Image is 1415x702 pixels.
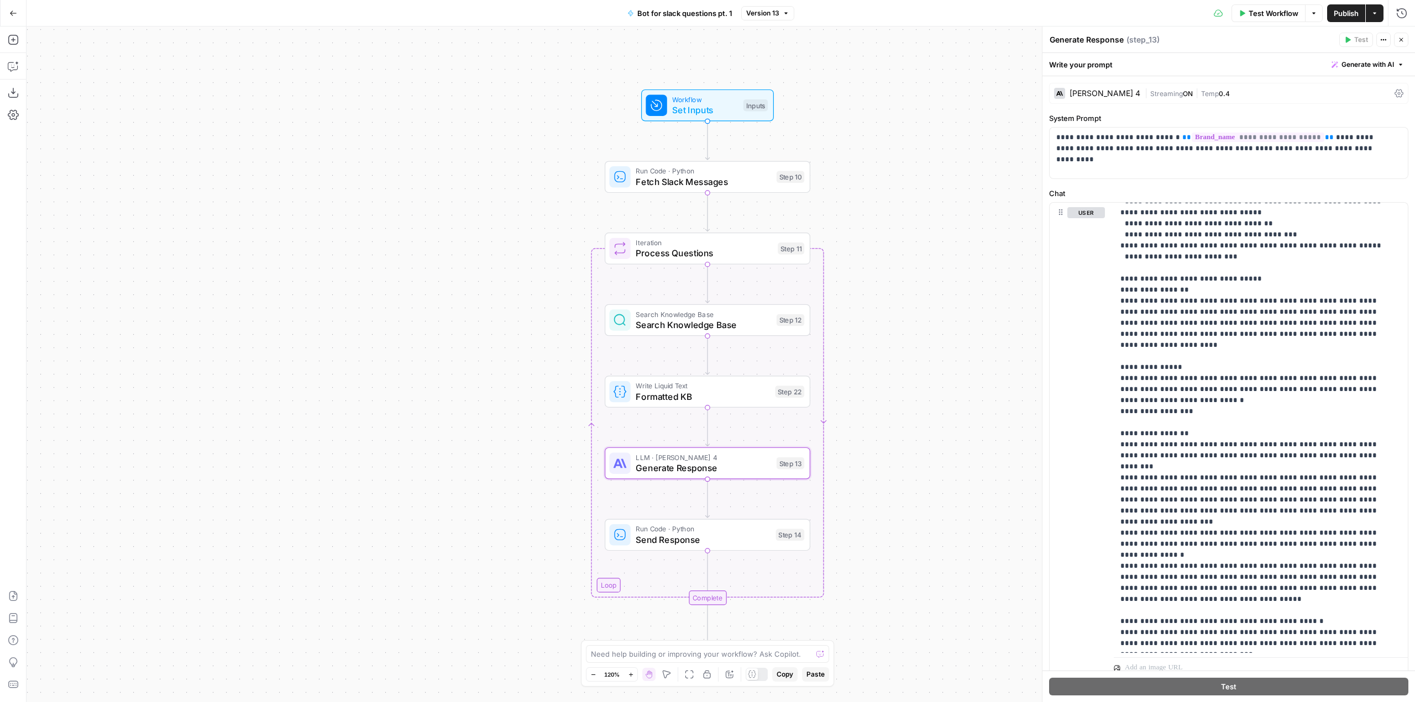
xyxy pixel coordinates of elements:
div: Step 14 [776,529,805,541]
div: Step 10 [777,171,804,183]
span: Generate Response [636,461,771,474]
span: Generate with AI [1341,60,1394,70]
span: LLM · [PERSON_NAME] 4 [636,452,771,462]
g: Edge from step_12 to step_22 [705,336,709,374]
span: Fetch Slack Messages [636,175,771,188]
span: Run Code · Python [636,524,771,534]
span: Search Knowledge Base [636,309,771,319]
span: Run Code · Python [636,166,771,176]
span: Copy [777,669,793,679]
button: Test [1339,33,1373,47]
span: Set Inputs [672,103,738,117]
span: | [1193,87,1201,98]
div: Step 12 [777,314,804,326]
div: Search Knowledge BaseSearch Knowledge BaseStep 12 [605,304,810,336]
span: Search Knowledge Base [636,318,771,331]
div: Inputs [743,99,768,112]
div: Write Liquid TextFormatted KBStep 22 [605,376,810,408]
span: Streaming [1150,89,1183,98]
button: Generate with AI [1327,57,1408,72]
span: Process Questions [636,246,772,260]
span: Test [1221,681,1236,692]
span: Publish [1334,8,1359,19]
span: Test [1354,35,1368,45]
button: Copy [772,667,798,682]
span: Workflow [672,94,738,104]
div: Run Code · PythonSend ResponseStep 14 [605,519,810,551]
button: Paste [802,667,829,682]
span: Bot for slack questions pt. 1 [637,8,732,19]
label: System Prompt [1049,113,1408,124]
div: Run Code · PythonFetch Slack MessagesStep 10 [605,161,810,193]
button: user [1067,207,1105,218]
span: Formatted KB [636,390,769,403]
div: Complete [689,590,726,605]
span: ON [1183,89,1193,98]
div: [PERSON_NAME] 4 [1070,89,1140,97]
g: Edge from step_10 to step_11 [705,193,709,231]
button: Bot for slack questions pt. 1 [621,4,739,22]
div: Complete [605,590,810,605]
span: Paste [806,669,825,679]
span: 120% [604,670,620,679]
span: Iteration [636,237,772,248]
textarea: Generate Response [1050,34,1124,45]
span: Temp [1201,89,1219,98]
div: Step 11 [778,242,804,255]
span: Send Response [636,533,771,546]
span: 0.4 [1219,89,1230,98]
button: Version 13 [741,6,794,20]
div: LLM · [PERSON_NAME] 4Generate ResponseStep 13 [605,447,810,479]
button: Test [1049,678,1408,695]
g: Edge from step_22 to step_13 [705,408,709,446]
span: Write Liquid Text [636,381,769,391]
div: Write your prompt [1042,53,1415,76]
span: Version 13 [746,8,779,18]
div: user [1050,203,1105,679]
div: Step 13 [777,457,804,469]
g: Edge from start to step_10 [705,122,709,160]
label: Chat [1049,188,1408,199]
span: | [1145,87,1150,98]
g: Edge from step_11-iteration-end to end [705,605,709,644]
g: Edge from step_11 to step_12 [705,265,709,303]
div: Step 22 [775,386,804,398]
span: ( step_13 ) [1126,34,1160,45]
span: Test Workflow [1249,8,1298,19]
button: Test Workflow [1231,4,1305,22]
div: WorkflowSet InputsInputs [605,89,810,122]
button: Publish [1327,4,1365,22]
div: LoopIterationProcess QuestionsStep 11 [605,233,810,265]
g: Edge from step_13 to step_14 [705,479,709,518]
